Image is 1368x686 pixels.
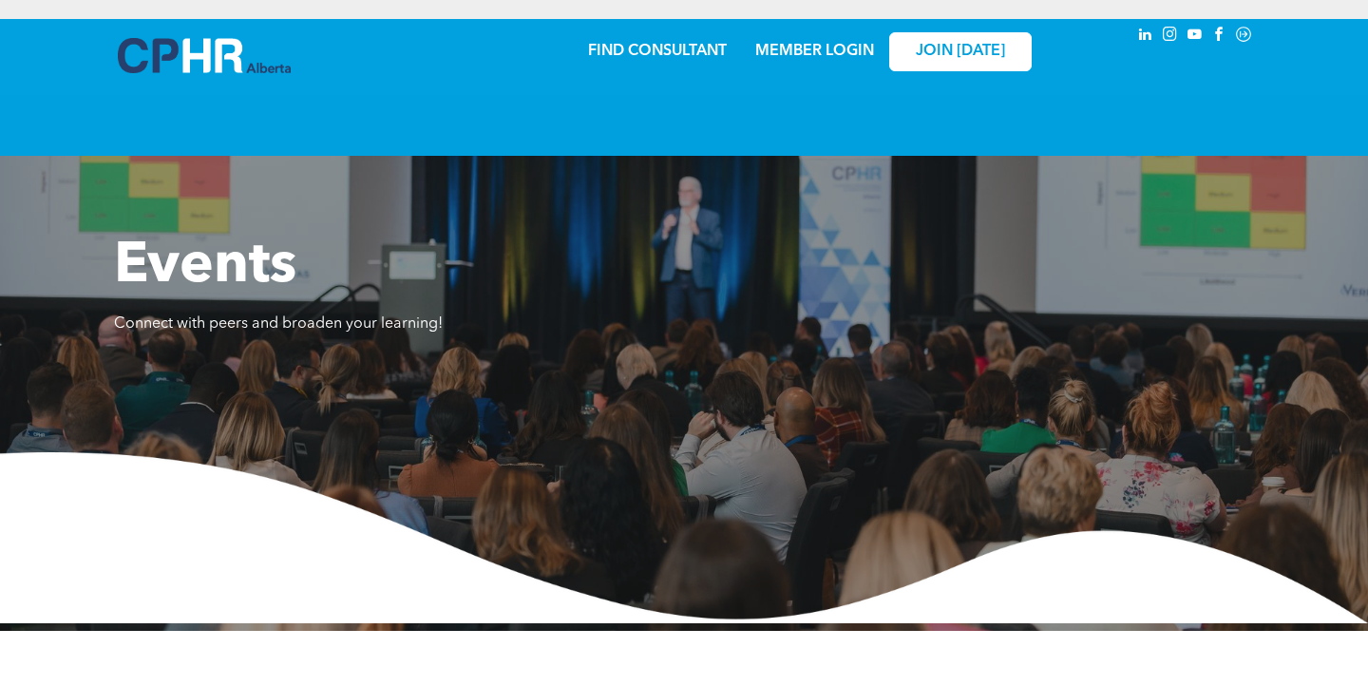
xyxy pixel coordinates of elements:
[1184,24,1205,49] a: youtube
[1159,24,1180,49] a: instagram
[1134,24,1155,49] a: linkedin
[916,43,1005,61] span: JOIN [DATE]
[114,316,443,332] span: Connect with peers and broaden your learning!
[114,238,296,295] span: Events
[588,44,727,59] a: FIND CONSULTANT
[118,38,291,73] img: A blue and white logo for cp alberta
[1208,24,1229,49] a: facebook
[889,32,1032,71] a: JOIN [DATE]
[755,44,874,59] a: MEMBER LOGIN
[1233,24,1254,49] a: Social network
